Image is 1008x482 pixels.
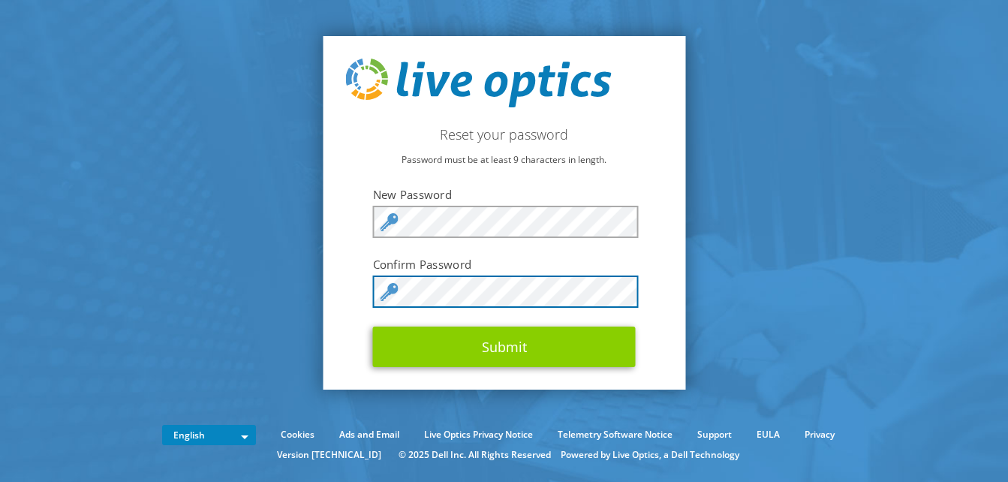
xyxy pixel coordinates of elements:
[391,447,558,463] li: © 2025 Dell Inc. All Rights Reserved
[345,152,663,168] p: Password must be at least 9 characters in length.
[561,447,739,463] li: Powered by Live Optics, a Dell Technology
[328,426,411,443] a: Ads and Email
[413,426,544,443] a: Live Optics Privacy Notice
[345,59,611,108] img: live_optics_svg.svg
[373,257,636,272] label: Confirm Password
[345,126,663,143] h2: Reset your password
[373,327,636,367] button: Submit
[373,187,636,202] label: New Password
[793,426,846,443] a: Privacy
[745,426,791,443] a: EULA
[686,426,743,443] a: Support
[269,447,389,463] li: Version [TECHNICAL_ID]
[546,426,684,443] a: Telemetry Software Notice
[269,426,326,443] a: Cookies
